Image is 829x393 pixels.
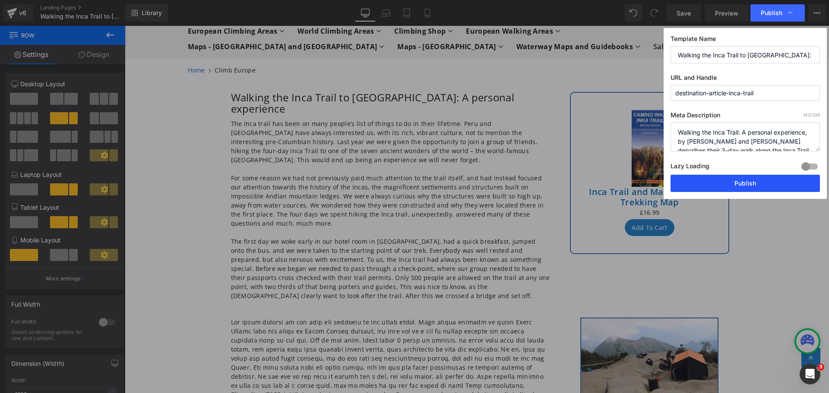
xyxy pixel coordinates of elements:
[392,16,516,26] summary: Waterway Maps and Guidebooks
[671,111,820,123] label: Meta Description
[800,364,820,384] iframe: Intercom live chat
[671,35,820,46] label: Template Name
[515,182,535,191] span: £16.99
[63,40,80,48] a: Home
[461,161,589,182] a: Inca Trail and Machu Picchu Trekking Map
[528,16,563,26] a: Sale Items
[456,292,594,391] img: Lunch time – a tent pitched by the porters to prepare lunch
[106,66,426,89] h1: Walking the Inca Trail to [GEOGRAPHIC_DATA]: A personal experience
[63,16,253,26] span: Maps - [GEOGRAPHIC_DATA] and [GEOGRAPHIC_DATA]
[272,16,371,26] span: Maps - [GEOGRAPHIC_DATA]
[803,112,810,117] span: 142
[106,211,426,274] p: The first day we woke early in our hotel room in [GEOGRAPHIC_DATA], had a quick breakfast, jumped...
[761,9,782,17] span: Publish
[106,148,426,202] p: For some reason we had not previously paid much attention to the trail itself, and had instead fo...
[671,160,709,175] label: Lazy Loading
[392,16,508,26] span: Waterway Maps and Guidebooks
[106,93,426,138] p: The Inca trail has been on many people’s list of things to do in their lifetime. Peru and [GEOGRA...
[272,16,378,26] summary: Maps - [GEOGRAPHIC_DATA]
[500,193,549,210] button: Add To Cart
[63,16,260,26] summary: Maps - [GEOGRAPHIC_DATA] and [GEOGRAPHIC_DATA]
[671,175,820,192] button: Publish
[803,112,820,117] span: /320
[487,84,563,161] img: Inca Trail and Machu Picchu Trekking Map
[671,74,820,85] label: URL and Handle
[57,40,648,49] nav: breadcrumbs
[817,364,824,371] span: 3
[90,40,131,48] span: Climb Europe
[671,123,820,151] textarea: Walking the Inca Trail: A personal experience, by [PERSON_NAME] and [PERSON_NAME] describes their...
